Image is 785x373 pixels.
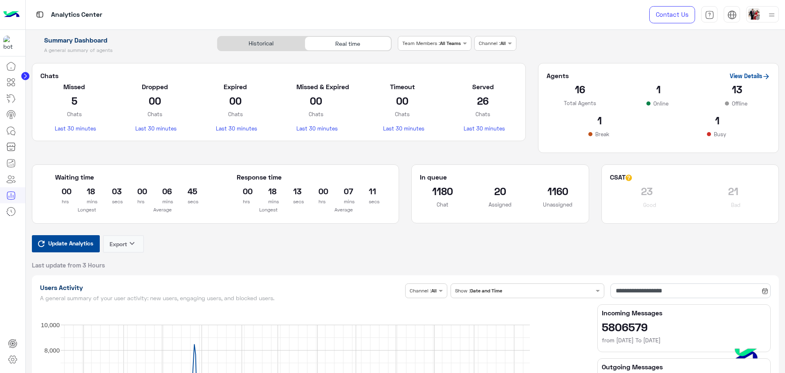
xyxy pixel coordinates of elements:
h2: 00 [137,184,138,198]
h2: 26 [464,94,502,107]
p: Assigned [478,200,523,209]
h5: Agents [547,72,569,80]
p: Analytics Center [51,9,102,20]
p: Last 30 minutes [383,124,422,133]
h5: Response time [237,173,282,181]
h2: 13 [704,83,770,96]
h2: 23 [610,184,684,198]
img: tab [727,10,737,20]
h5: CSAT [610,173,632,181]
h5: A general summary of agents [32,47,208,54]
p: Online [652,99,670,108]
h2: 1 [547,114,653,127]
p: Chats [383,110,422,118]
p: Good [641,201,658,209]
h5: Served [464,83,502,91]
h2: 1180 [420,184,465,198]
p: Last 30 minutes [55,124,94,133]
button: Update Analytics [32,235,100,252]
p: Longest [55,206,119,214]
span: Last update from 3 Hours [32,261,105,269]
h5: Incoming Messages [602,309,766,317]
p: Last 30 minutes [135,124,174,133]
a: View Details [730,72,770,79]
h1: Summary Dashboard [32,36,208,44]
h2: 1 [664,114,770,127]
h2: 18 [268,184,269,198]
p: Last 30 minutes [216,124,255,133]
p: Longest [237,206,300,214]
p: Last 30 minutes [464,124,502,133]
p: hrs [137,198,138,206]
h2: 5 [55,94,94,107]
h5: Expired [216,83,255,91]
h2: 00 [296,94,335,107]
h5: Chats [40,72,517,80]
text: 8,000 [44,347,60,354]
img: profile [767,10,777,20]
p: Unassigned [535,200,581,209]
h5: A general summary of your user activity: new users, engaging users, and blocked users. [40,295,402,301]
h2: 20 [478,184,523,198]
h6: from [DATE] To [DATE] [602,336,766,344]
img: hulul-logo.png [732,340,760,369]
p: mins [162,198,163,206]
p: Break [594,130,611,138]
p: Average [312,206,376,214]
p: Offline [730,99,749,108]
h5: Outgoing Messages [602,363,766,371]
p: Chats [296,110,335,118]
h2: 5806579 [602,320,766,333]
span: Update Analytics [46,238,95,249]
p: mins [268,198,269,206]
b: All [500,40,506,46]
p: Bad [729,201,742,209]
img: tab [705,10,714,20]
p: Last 30 minutes [296,124,335,133]
p: secs [293,198,294,206]
a: Contact Us [649,6,695,23]
img: Logo [3,6,20,23]
img: userImage [748,8,760,20]
p: Average [131,206,194,214]
h2: 00 [135,94,174,107]
p: Chats [216,110,255,118]
img: tab [35,9,45,20]
p: Chats [135,110,174,118]
h2: 00 [216,94,255,107]
a: tab [701,6,718,23]
p: Busy [712,130,728,138]
h5: In queue [420,173,447,181]
p: Chats [55,110,94,118]
button: Exportkeyboard_arrow_down [103,235,144,253]
div: Historical [218,36,304,51]
h2: 00 [383,94,422,107]
h2: 06 [162,184,163,198]
b: All Teams [440,40,461,46]
h5: Dropped [135,83,174,91]
h1: Users Activity [40,283,402,292]
p: Chats [464,110,502,118]
div: Real time [305,36,391,51]
h2: 1 [625,83,691,96]
img: 1403182699927242 [3,36,18,50]
p: Total Agents [547,99,613,107]
h5: Waiting time [55,173,194,181]
h2: 16 [547,83,613,96]
i: keyboard_arrow_down [127,238,137,248]
p: Chat [420,200,465,209]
